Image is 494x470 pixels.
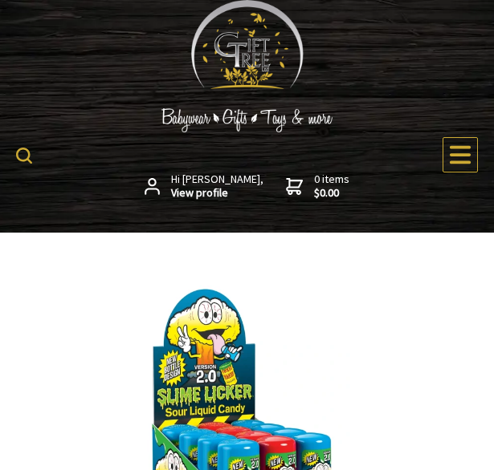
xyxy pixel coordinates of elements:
[127,108,368,132] img: Babywear - Gifts - Toys & more
[314,186,349,201] strong: $0.00
[286,172,349,201] a: 0 items$0.00
[16,148,32,164] img: product search
[145,172,263,201] a: Hi [PERSON_NAME],View profile
[171,186,263,201] strong: View profile
[314,172,349,201] span: 0 items
[171,172,263,201] span: Hi [PERSON_NAME],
